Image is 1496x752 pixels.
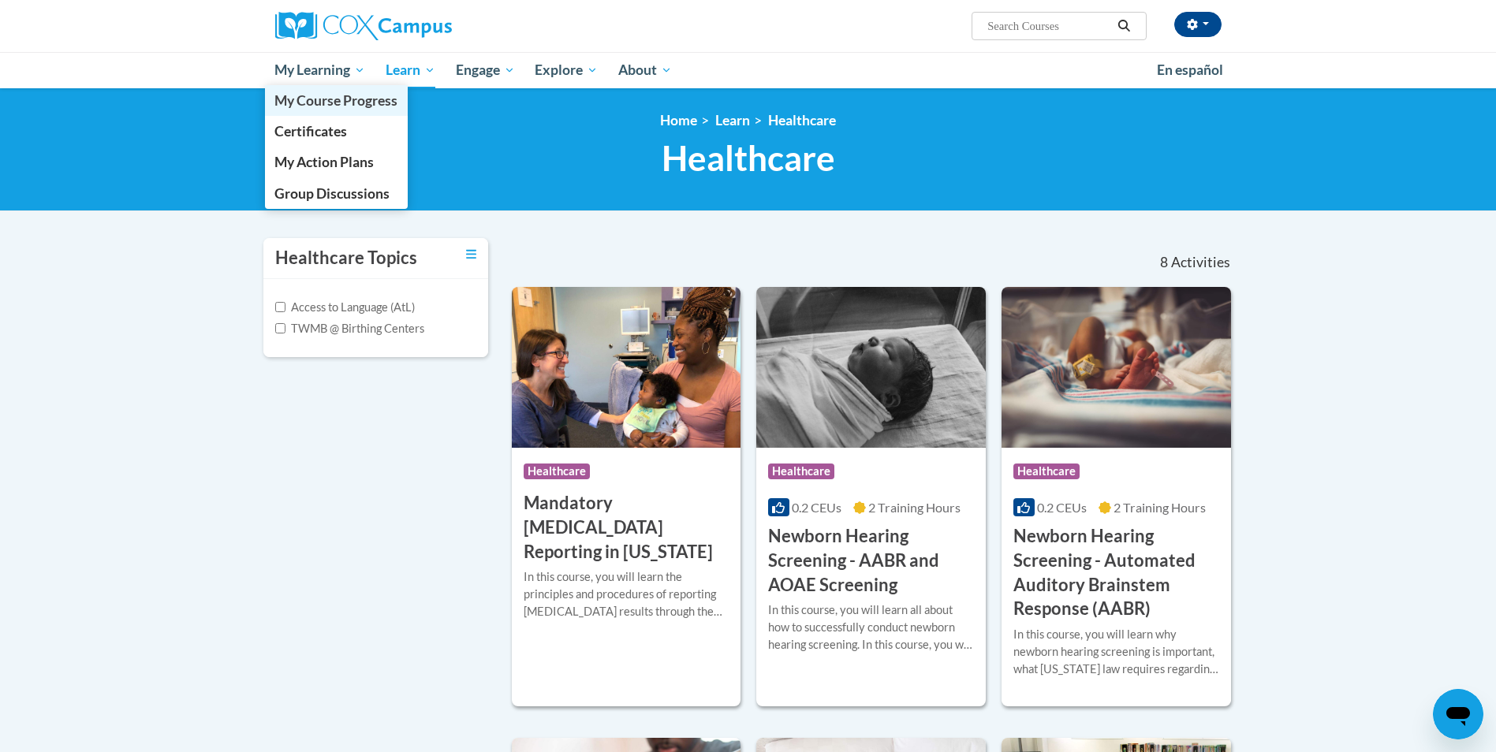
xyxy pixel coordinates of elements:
span: Healthcare [662,137,835,179]
span: My Action Plans [274,154,374,170]
a: Course LogoHealthcare0.2 CEUs2 Training Hours Newborn Hearing Screening - AABR and AOAE Screening... [756,287,986,706]
iframe: Button to launch messaging window [1433,689,1483,739]
button: Search [1112,17,1136,35]
a: About [608,52,682,88]
a: Explore [524,52,608,88]
a: Learn [715,112,750,128]
span: My Learning [274,61,365,80]
a: My Course Progress [265,85,409,116]
a: Toggle collapse [466,246,476,263]
span: En español [1157,61,1223,78]
span: Engage [456,61,515,80]
span: Healthcare [1013,463,1080,479]
span: 8 [1160,254,1168,271]
div: In this course, you will learn all about how to successfully conduct newborn hearing screening. I... [768,601,974,653]
a: Home [660,112,697,128]
h3: Mandatory [MEDICAL_DATA] Reporting in [US_STATE] [524,491,729,564]
a: Course LogoHealthcare0.2 CEUs2 Training Hours Newborn Hearing Screening - Automated Auditory Brai... [1002,287,1231,706]
h3: Newborn Hearing Screening - AABR and AOAE Screening [768,524,974,597]
span: Activities [1171,254,1230,271]
img: Course Logo [756,287,986,448]
span: 2 Training Hours [868,500,961,515]
a: Certificates [265,116,409,147]
span: Certificates [274,123,347,140]
div: In this course, you will learn why newborn hearing screening is important, what [US_STATE] law re... [1013,626,1219,678]
a: Course LogoHealthcare Mandatory [MEDICAL_DATA] Reporting in [US_STATE]In this course, you will le... [512,287,741,706]
span: 0.2 CEUs [1037,500,1087,515]
input: Checkbox for Options [275,302,285,312]
span: Learn [386,61,435,80]
input: Search Courses [986,17,1112,35]
button: Account Settings [1174,12,1222,37]
a: En español [1147,54,1233,87]
a: Group Discussions [265,178,409,209]
a: My Learning [265,52,376,88]
input: Checkbox for Options [275,323,285,333]
h3: Newborn Hearing Screening - Automated Auditory Brainstem Response (AABR) [1013,524,1219,621]
span: Explore [535,61,598,80]
span: Healthcare [768,463,834,479]
a: Learn [375,52,446,88]
label: TWMB @ Birthing Centers [275,320,424,337]
div: In this course, you will learn the principles and procedures of reporting [MEDICAL_DATA] results ... [524,568,729,620]
div: Main menu [252,52,1245,88]
a: Cox Campus [275,12,575,40]
span: About [618,61,672,80]
a: My Action Plans [265,147,409,177]
span: 0.2 CEUs [792,500,841,515]
img: Cox Campus [275,12,452,40]
span: Healthcare [524,463,590,479]
span: Group Discussions [274,185,390,202]
label: Access to Language (AtL) [275,299,415,316]
a: Healthcare [768,112,836,128]
a: Engage [446,52,525,88]
span: My Course Progress [274,92,397,109]
span: 2 Training Hours [1114,500,1206,515]
h3: Healthcare Topics [275,246,417,270]
img: Course Logo [1002,287,1231,448]
img: Course Logo [512,287,741,448]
